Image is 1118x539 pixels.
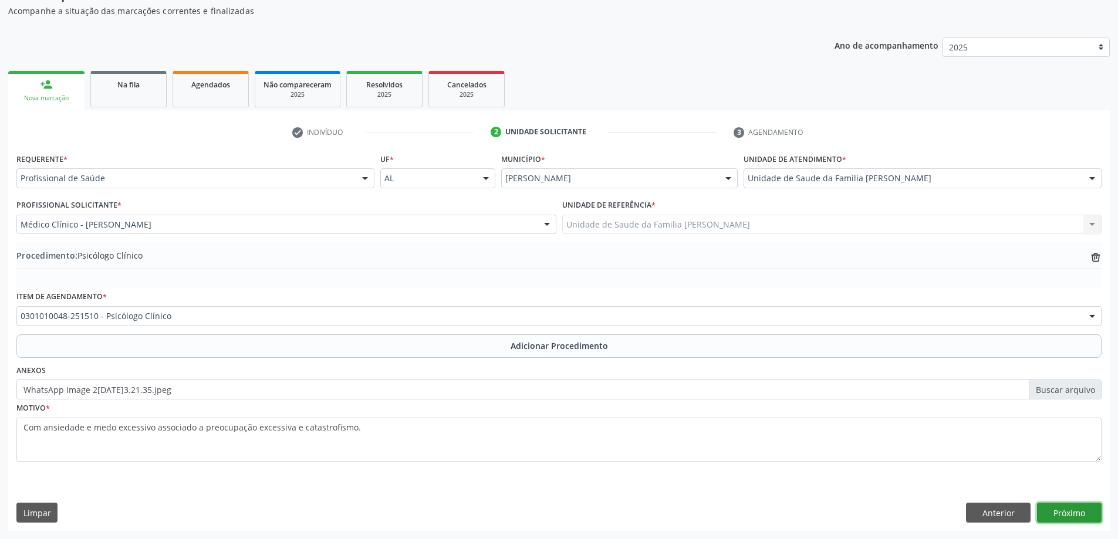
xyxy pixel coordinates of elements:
span: Profissional de Saúde [21,172,350,184]
span: Unidade de Saude da Familia [PERSON_NAME] [748,172,1078,184]
label: UF [380,150,394,168]
span: Não compareceram [264,80,332,90]
span: Psicólogo Clínico [16,249,143,262]
label: Município [501,150,545,168]
span: Procedimento: [16,250,77,261]
div: 2025 [437,90,496,99]
p: Ano de acompanhamento [835,38,938,52]
label: Motivo [16,399,50,418]
div: 2025 [355,90,414,99]
label: Anexos [16,362,46,380]
span: [PERSON_NAME] [505,172,714,184]
span: Cancelados [447,80,487,90]
span: AL [384,172,472,184]
div: person_add [40,78,53,91]
label: Profissional Solicitante [16,196,121,215]
span: 0301010048-251510 - Psicólogo Clínico [21,310,1078,322]
div: Unidade solicitante [505,127,586,137]
span: Médico Clínico - [PERSON_NAME] [21,219,532,230]
label: Unidade de atendimento [744,150,846,168]
span: Adicionar Procedimento [511,340,608,352]
button: Adicionar Procedimento [16,334,1102,358]
span: Resolvidos [366,80,403,90]
p: Acompanhe a situação das marcações correntes e finalizadas [8,5,779,17]
button: Anterior [966,503,1031,523]
span: Na fila [117,80,140,90]
div: Nova marcação [16,94,76,103]
label: Requerente [16,150,67,168]
div: 2025 [264,90,332,99]
div: 2 [491,127,501,137]
label: Item de agendamento [16,288,107,306]
label: Unidade de referência [562,196,656,215]
span: Agendados [191,80,230,90]
button: Limpar [16,503,58,523]
button: Próximo [1037,503,1102,523]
